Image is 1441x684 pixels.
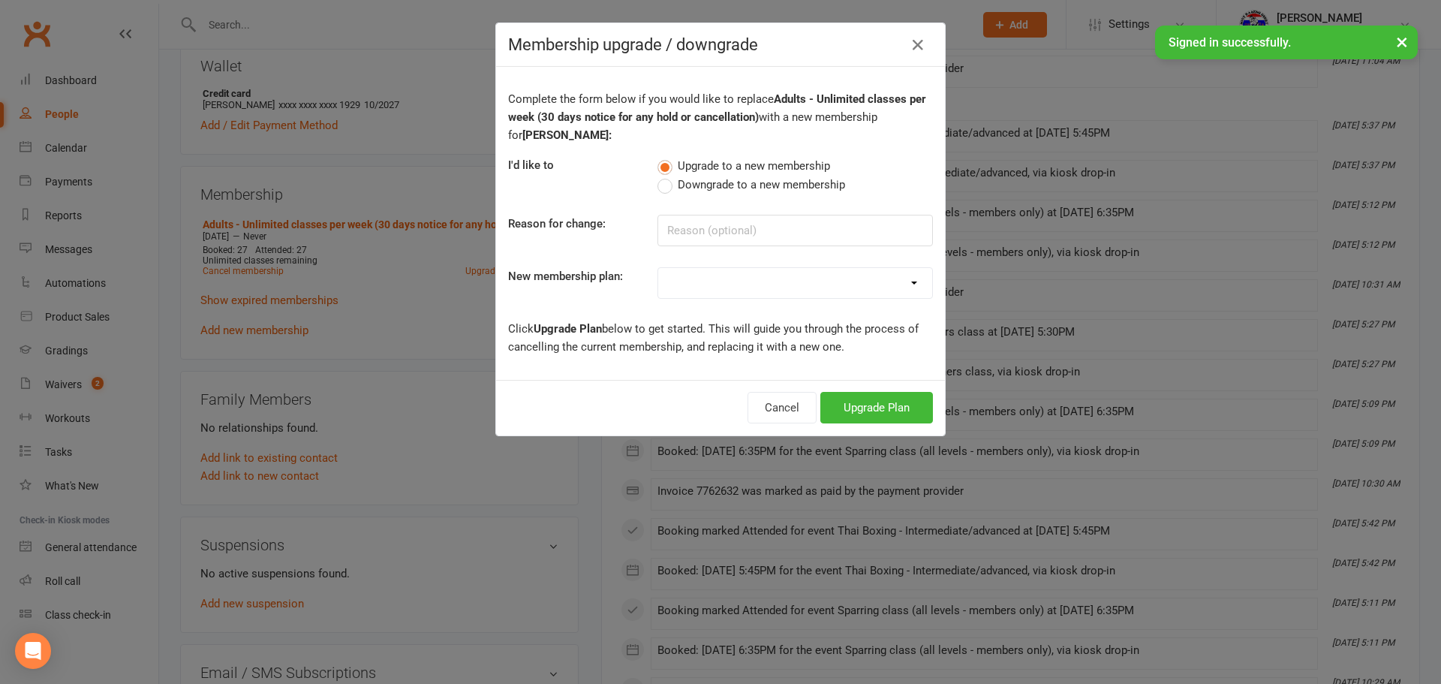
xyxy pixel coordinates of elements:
span: Downgrade to a new membership [678,176,845,191]
input: Reason (optional) [657,215,933,246]
span: Signed in successfully. [1169,35,1291,50]
b: Upgrade Plan [534,322,602,336]
p: Click below to get started. This will guide you through the process of cancelling the current mem... [508,320,933,356]
b: [PERSON_NAME]: [522,128,612,142]
button: × [1388,26,1415,58]
button: Cancel [748,392,817,423]
label: I'd like to [508,156,554,174]
span: Upgrade to a new membership [678,157,830,173]
label: Reason for change: [508,215,606,233]
button: Upgrade Plan [820,392,933,423]
div: Open Intercom Messenger [15,633,51,669]
label: New membership plan: [508,267,623,285]
p: Complete the form below if you would like to replace with a new membership for [508,90,933,144]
